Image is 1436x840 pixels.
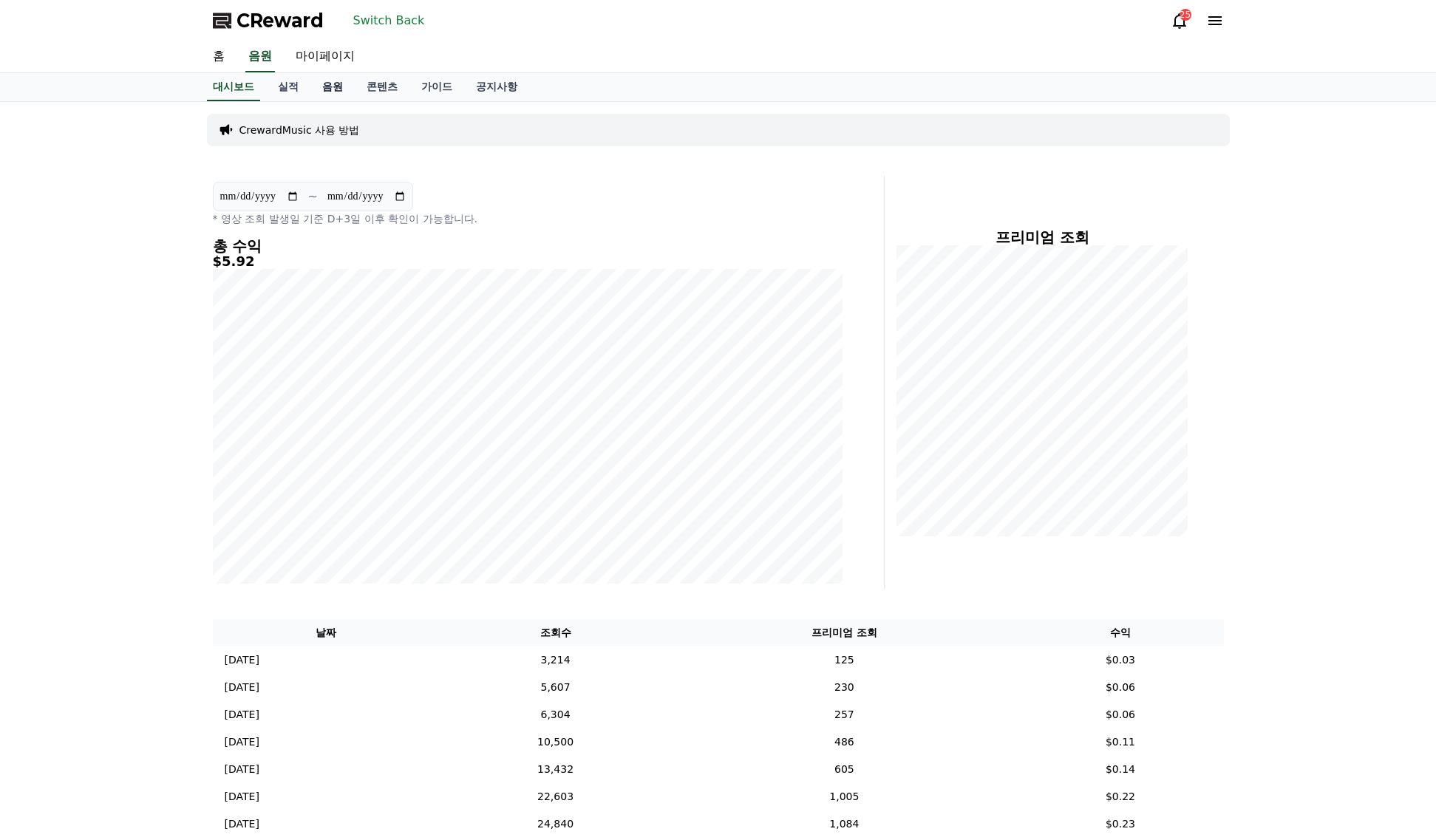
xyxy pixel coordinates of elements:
[1017,728,1223,756] td: $0.11
[440,701,672,728] td: 6,304
[355,73,409,101] a: 콘텐츠
[213,254,843,269] h5: $5.92
[225,789,259,805] p: [DATE]
[896,229,1188,245] h4: 프리미엄 조회
[440,728,672,756] td: 10,500
[671,728,1017,756] td: 486
[284,41,367,72] a: 마이페이지
[671,646,1017,674] td: 125
[1017,810,1223,838] td: $0.23
[225,734,259,750] p: [DATE]
[201,41,237,72] a: 홈
[207,73,260,101] a: 대시보드
[347,9,431,33] button: Switch Back
[671,701,1017,728] td: 257
[671,756,1017,783] td: 605
[1017,783,1223,810] td: $0.22
[464,73,529,101] a: 공지사항
[409,73,464,101] a: 가이드
[239,123,360,137] a: CrewardMusic 사용 방법
[213,9,324,33] a: CReward
[440,674,672,701] td: 5,607
[671,810,1017,838] td: 1,084
[671,619,1017,646] th: 프리미엄 조회
[213,619,440,646] th: 날짜
[671,674,1017,701] td: 230
[671,783,1017,810] td: 1,005
[225,707,259,723] p: [DATE]
[440,646,672,674] td: 3,214
[1017,619,1223,646] th: 수익
[1017,646,1223,674] td: $0.03
[225,816,259,832] p: [DATE]
[1017,701,1223,728] td: $0.06
[440,619,672,646] th: 조회수
[1180,9,1191,21] div: 25
[1017,756,1223,783] td: $0.14
[440,810,672,838] td: 24,840
[440,783,672,810] td: 22,603
[245,41,275,72] a: 음원
[237,9,324,33] span: CReward
[440,756,672,783] td: 13,432
[213,211,843,226] p: * 영상 조회 발생일 기준 D+3일 이후 확인이 가능합니다.
[1171,12,1188,30] a: 25
[310,73,355,101] a: 음원
[1017,674,1223,701] td: $0.06
[225,680,259,695] p: [DATE]
[225,652,259,668] p: [DATE]
[308,188,318,205] p: ~
[213,238,843,254] h4: 총 수익
[266,73,310,101] a: 실적
[225,762,259,777] p: [DATE]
